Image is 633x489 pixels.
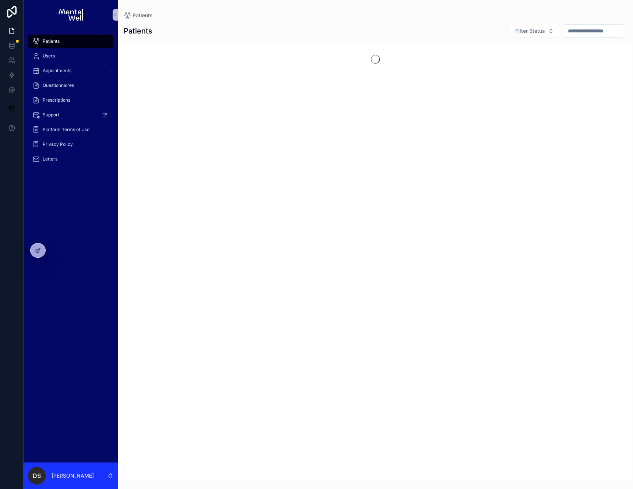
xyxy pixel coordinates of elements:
a: Questionnaires [28,79,113,92]
a: Privacy Policy [28,138,113,151]
span: Prescriptions [43,97,70,103]
span: Patients [132,12,153,19]
span: Questionnaires [43,82,74,88]
img: App logo [59,9,82,21]
span: Support [43,112,59,118]
a: Appointments [28,64,113,77]
a: Support [28,108,113,122]
a: Patients [124,12,153,19]
h1: Patients [124,26,152,36]
a: Prescriptions [28,94,113,107]
a: Users [28,49,113,63]
span: Platform Terms of Use [43,127,89,133]
span: Users [43,53,55,59]
span: DS [33,471,41,480]
a: Letters [28,152,113,166]
a: Platform Terms of Use [28,123,113,136]
button: Select Button [509,24,560,38]
a: Patients [28,35,113,48]
span: Filter Status [515,27,545,35]
div: scrollable content [24,29,118,175]
span: Letters [43,156,57,162]
span: Privacy Policy [43,141,73,147]
p: [PERSON_NAME] [52,472,94,479]
span: Appointments [43,68,71,74]
span: Patients [43,38,60,44]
